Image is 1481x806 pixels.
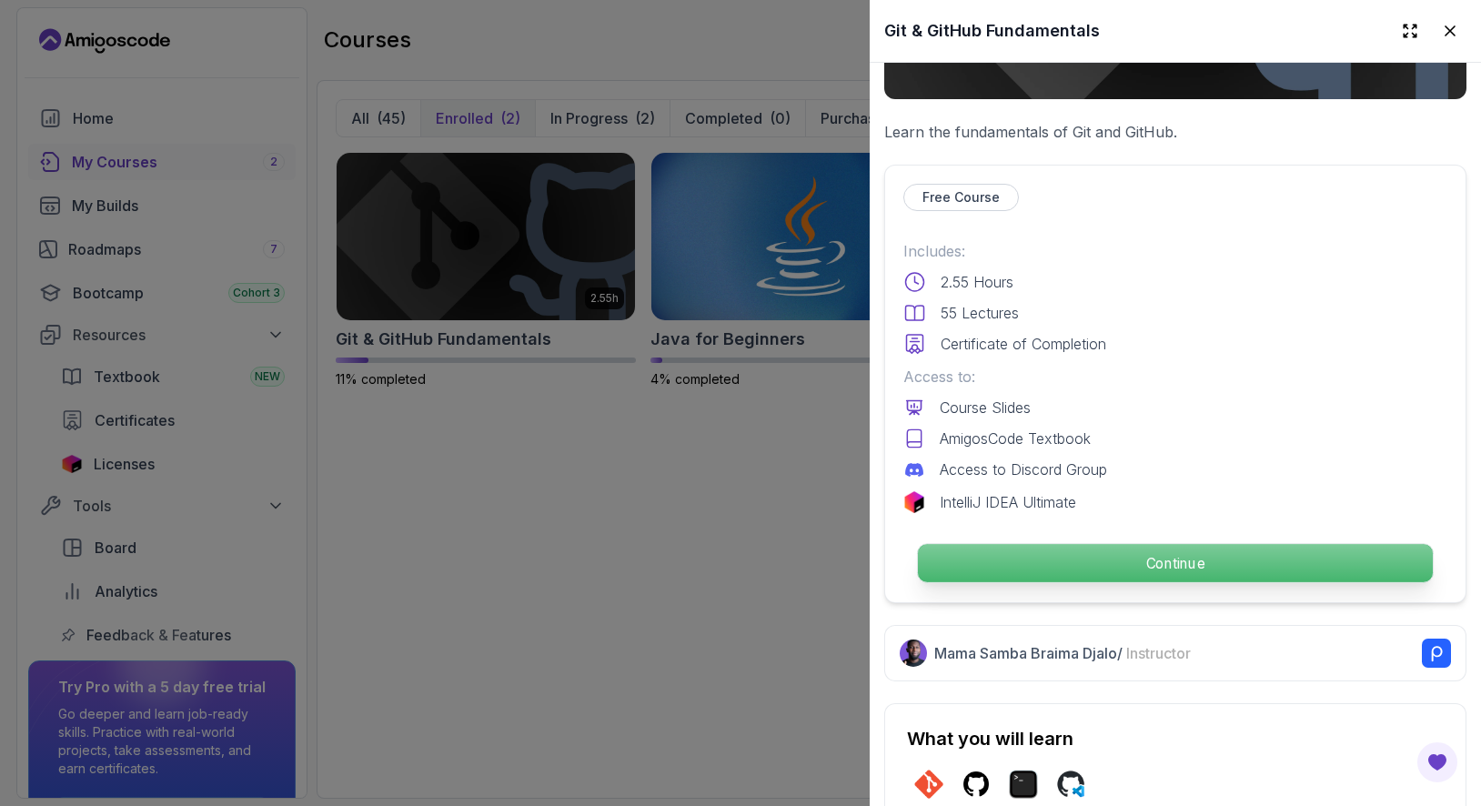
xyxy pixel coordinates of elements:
p: Learn the fundamentals of Git and GitHub. [884,121,1466,143]
img: jetbrains logo [903,491,925,513]
img: Nelson Djalo [900,640,927,667]
p: AmigosCode Textbook [940,428,1091,449]
p: Access to Discord Group [940,458,1107,480]
h2: Git & GitHub Fundamentals [884,18,1100,44]
img: codespaces logo [1056,770,1085,799]
img: github logo [962,770,991,799]
p: Certificate of Completion [941,333,1106,355]
img: git logo [914,770,943,799]
p: Includes: [903,240,1447,262]
p: Access to: [903,366,1447,388]
p: Free Course [922,188,1000,207]
p: 55 Lectures [941,302,1019,324]
h2: What you will learn [907,726,1444,751]
p: 2.55 Hours [941,271,1013,293]
p: Mama Samba Braima Djalo / [934,642,1191,664]
button: Continue [917,543,1434,583]
p: IntelliJ IDEA Ultimate [940,491,1076,513]
img: terminal logo [1009,770,1038,799]
p: Course Slides [940,397,1031,418]
p: Continue [918,544,1433,582]
button: Expand drawer [1394,15,1426,47]
span: Instructor [1126,644,1191,662]
button: Open Feedback Button [1416,741,1459,784]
